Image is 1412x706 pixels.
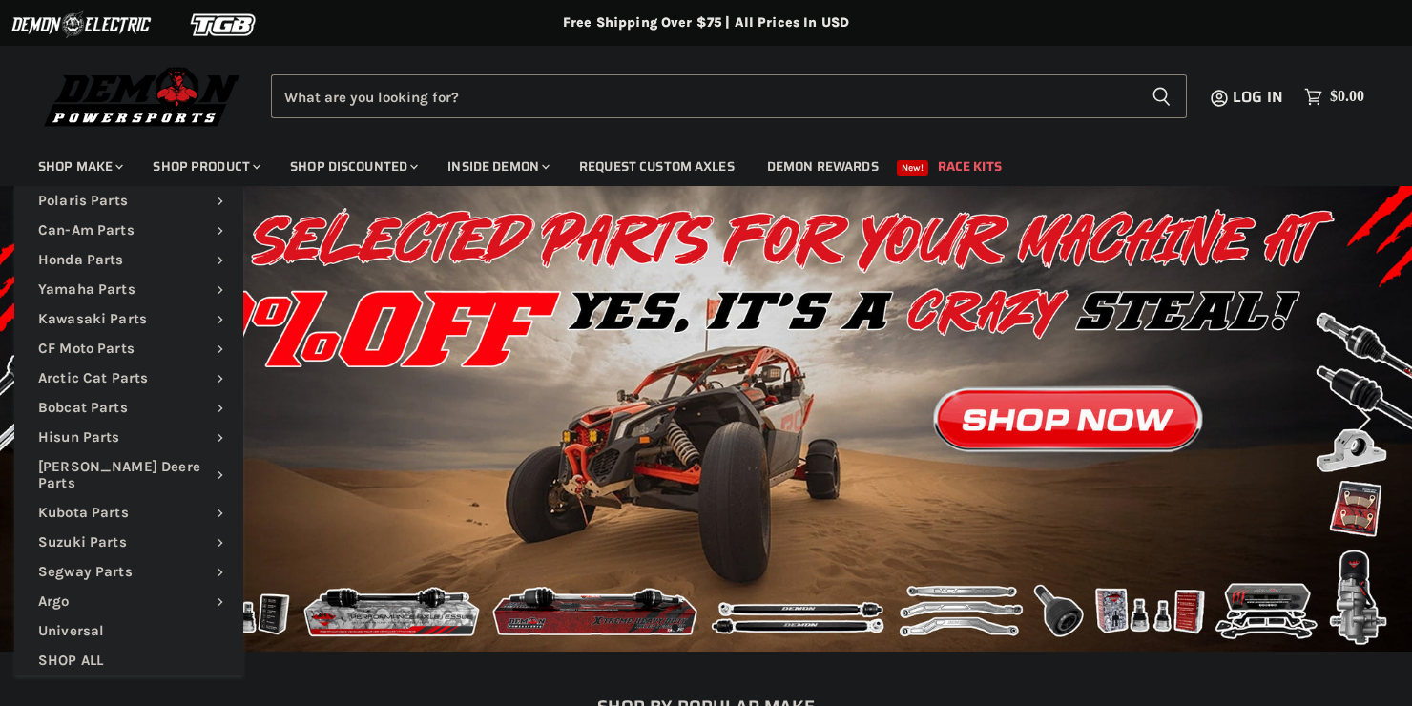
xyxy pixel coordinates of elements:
[14,423,243,452] a: Hisun Parts
[14,587,243,616] a: Argo
[153,7,296,43] img: TGB Logo 2
[1295,83,1374,111] a: $0.00
[565,147,749,186] a: Request Custom Axles
[735,624,741,631] li: Page dot 4
[271,74,1187,118] form: Product
[24,147,135,186] a: Shop Make
[14,304,243,334] a: Kawasaki Parts
[753,147,893,186] a: Demon Rewards
[1224,89,1295,106] a: Log in
[14,528,243,557] a: Suzuki Parts
[433,147,561,186] a: Inside Demon
[14,275,243,304] a: Yamaha Parts
[1233,85,1283,109] span: Log in
[14,216,243,245] a: Can-Am Parts
[14,186,243,675] ul: Main menu
[24,139,1360,186] ul: Main menu
[924,147,1016,186] a: Race Kits
[14,557,243,587] a: Segway Parts
[38,62,247,130] img: Demon Powersports
[271,74,1136,118] input: Search
[14,245,243,275] a: Honda Parts
[14,334,243,363] a: CF Moto Parts
[14,452,243,498] a: [PERSON_NAME] Deere Parts
[1340,400,1379,438] button: Next
[10,7,153,43] img: Demon Electric Logo 2
[276,147,429,186] a: Shop Discounted
[14,498,243,528] a: Kubota Parts
[1136,74,1187,118] button: Search
[714,624,720,631] li: Page dot 3
[693,624,699,631] li: Page dot 2
[14,393,243,423] a: Bobcat Parts
[14,646,243,675] a: SHOP ALL
[672,624,678,631] li: Page dot 1
[14,363,243,393] a: Arctic Cat Parts
[1330,88,1364,106] span: $0.00
[897,160,929,176] span: New!
[14,186,243,216] a: Polaris Parts
[138,147,272,186] a: Shop Product
[14,616,243,646] a: Universal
